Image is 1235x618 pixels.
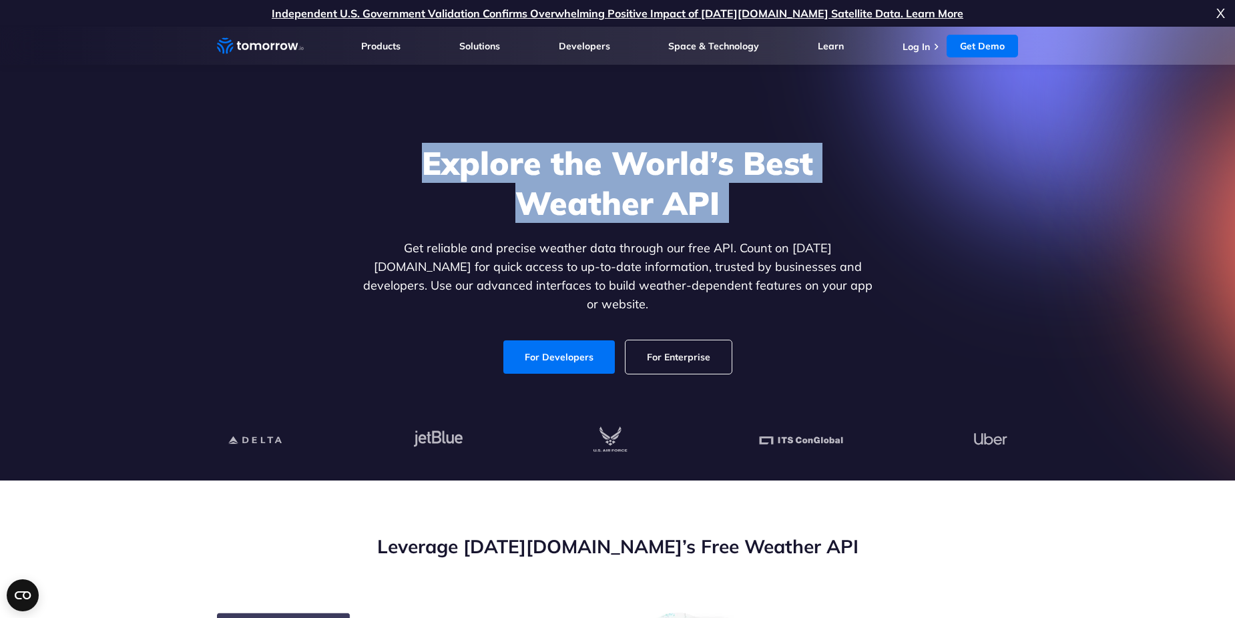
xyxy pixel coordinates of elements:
[626,340,732,374] a: For Enterprise
[668,40,759,52] a: Space & Technology
[459,40,500,52] a: Solutions
[559,40,610,52] a: Developers
[903,41,930,53] a: Log In
[7,579,39,611] button: Open CMP widget
[272,7,963,20] a: Independent U.S. Government Validation Confirms Overwhelming Positive Impact of [DATE][DOMAIN_NAM...
[818,40,844,52] a: Learn
[217,36,304,56] a: Home link
[361,40,401,52] a: Products
[360,239,875,314] p: Get reliable and precise weather data through our free API. Count on [DATE][DOMAIN_NAME] for quic...
[360,143,875,223] h1: Explore the World’s Best Weather API
[503,340,615,374] a: For Developers
[217,534,1018,559] h2: Leverage [DATE][DOMAIN_NAME]’s Free Weather API
[947,35,1018,57] a: Get Demo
